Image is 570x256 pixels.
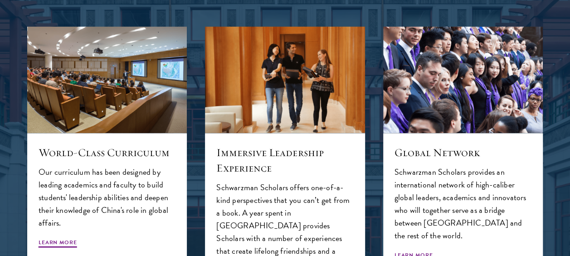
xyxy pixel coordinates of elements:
[395,145,531,160] h5: Global Network
[395,166,531,242] p: Schwarzman Scholars provides an international network of high-caliber global leaders, academics a...
[39,238,77,249] span: Learn More
[39,145,175,160] h5: World-Class Curriculum
[216,145,353,176] h5: Immersive Leadership Experience
[39,166,175,229] p: Our curriculum has been designed by leading academics and faculty to build students' leadership a...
